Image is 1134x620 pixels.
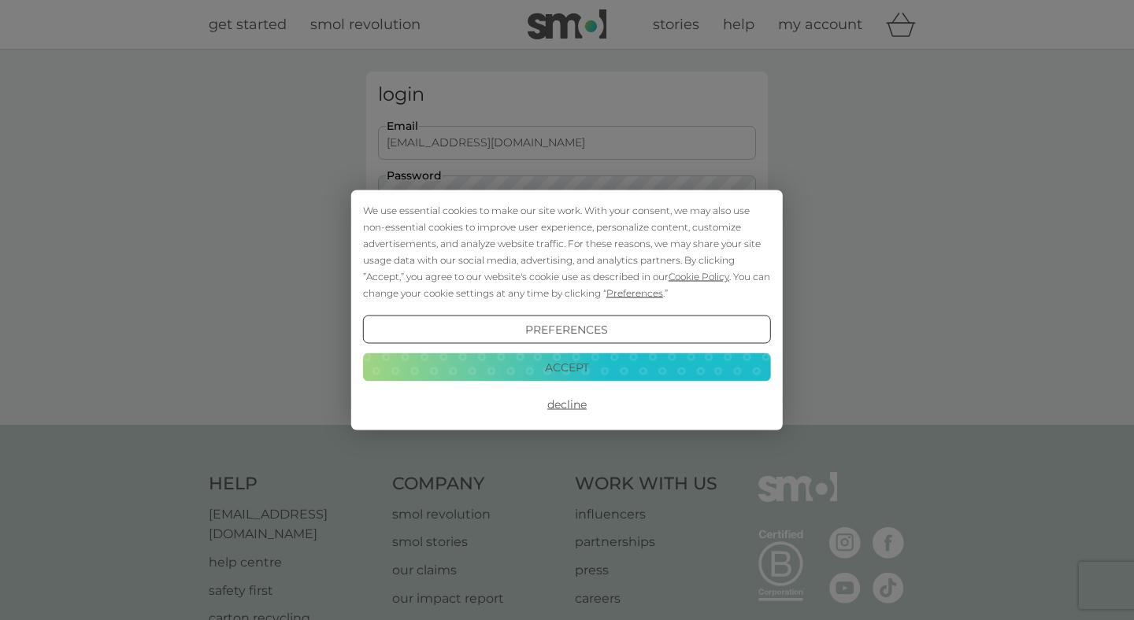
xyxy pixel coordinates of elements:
[363,202,771,301] div: We use essential cookies to make our site work. With your consent, we may also use non-essential ...
[351,190,783,430] div: Cookie Consent Prompt
[363,316,771,344] button: Preferences
[606,287,663,299] span: Preferences
[669,271,729,282] span: Cookie Policy
[363,352,771,381] button: Accept
[363,390,771,419] button: Decline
